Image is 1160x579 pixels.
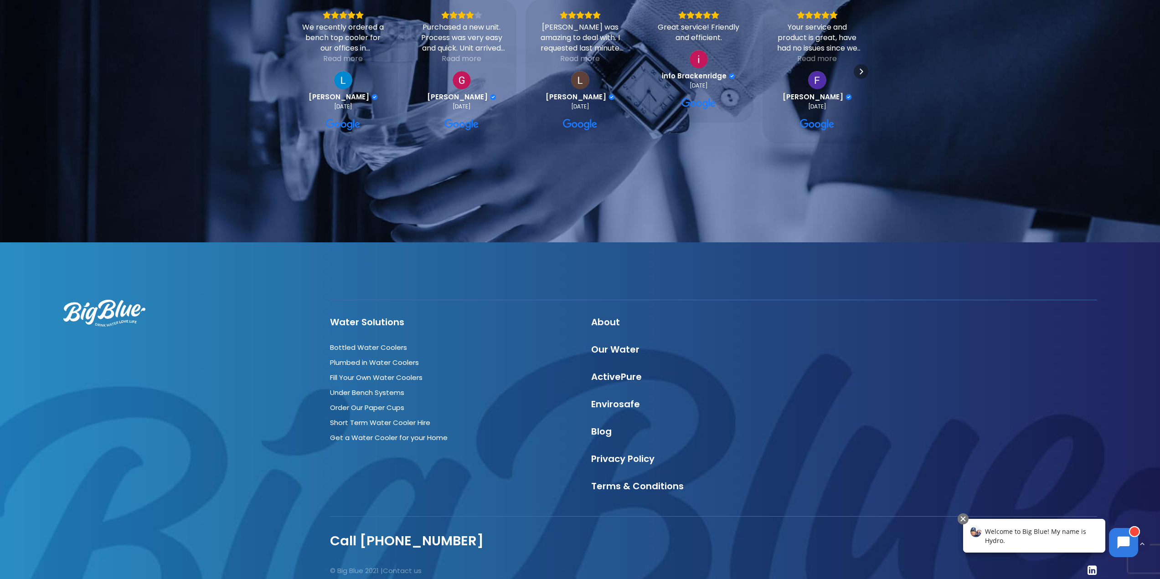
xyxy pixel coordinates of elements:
div: [DATE] [808,103,826,110]
div: Rating: 5.0 out of 5 [655,11,742,19]
a: View on Google [808,71,826,89]
a: View on Google [571,71,589,89]
a: Terms & Conditions [591,480,684,492]
div: [DATE] [690,82,708,89]
div: Rating: 4.0 out of 5 [418,11,505,19]
a: View on Google [444,118,479,132]
a: View on Google [334,71,352,89]
span: Welcome to Big Blue! My name is Hydro. [31,15,133,33]
a: Order Our Paper Cups [330,403,404,412]
div: Purchased a new unit. Process was very easy and quick. Unit arrived very quickly. Only problem wa... [418,22,505,53]
div: Previous [292,64,307,79]
div: Great service! Friendly and efficient. [655,22,742,43]
a: Plumbed in Water Coolers [330,358,419,367]
a: About [591,316,620,328]
div: We recently ordered a bench top cooler for our offices in [GEOGRAPHIC_DATA]. The process was so s... [300,22,387,53]
a: Privacy Policy [591,452,655,465]
a: Get a Water Cooler for your Home [330,433,448,442]
a: Under Bench Systems [330,388,404,397]
div: Verified Customer [729,73,735,79]
a: View on Google [326,118,361,132]
a: Fill Your Own Water Coolers [330,373,423,382]
a: View on Google [453,71,471,89]
a: View on Google [681,97,716,111]
div: Rating: 5.0 out of 5 [774,11,861,19]
a: Blog [591,425,612,438]
a: Review by Lily Stevenson [546,93,615,101]
span: [PERSON_NAME] [783,93,843,101]
div: Rating: 5.0 out of 5 [537,11,624,19]
img: Faye Berry [808,71,826,89]
iframe: Chatbot [954,512,1147,566]
a: Review by Gillian Le Prou [427,93,496,101]
div: Verified Customer [490,94,496,100]
img: Lily Stevenson [571,71,589,89]
a: Envirosafe [591,398,640,410]
img: Gillian Le Prou [453,71,471,89]
a: Bottled Water Coolers [330,343,407,352]
div: Your service and product is great, have had no issues since we have had your water cooler. [774,22,861,53]
div: Read more [323,53,363,64]
span: [PERSON_NAME] [546,93,606,101]
img: Luke Mitchell [334,71,352,89]
div: Read more [797,53,837,64]
span: [PERSON_NAME] [427,93,488,101]
a: ActivePure [591,370,642,383]
div: Read more [560,53,600,64]
a: View on Google [563,118,598,132]
p: © Big Blue 2021 | [330,565,706,577]
a: Short Term Water Cooler Hire [330,418,430,427]
a: Our Water [591,343,639,356]
img: Avatar [17,15,28,26]
a: Contact us [383,566,422,575]
div: Rating: 5.0 out of 5 [300,11,387,19]
span: info Brackenridge [662,72,727,80]
div: Verified Customer [371,94,378,100]
img: info Brackenridge [690,50,708,68]
div: Verified Customer [608,94,615,100]
a: Review by Faye Berry [783,93,852,101]
a: View on Google [690,50,708,68]
div: [DATE] [334,103,352,110]
span: [PERSON_NAME] [309,93,369,101]
div: Verified Customer [846,94,852,100]
div: Read more [442,53,481,64]
div: Next [854,64,868,79]
a: Call [PHONE_NUMBER] [330,532,484,550]
h4: Water Solutions [330,317,575,328]
a: Review by info Brackenridge [662,72,735,80]
div: [DATE] [571,103,589,110]
a: View on Google [800,118,835,132]
a: Review by Luke Mitchell [309,93,378,101]
div: [PERSON_NAME] was amazing to deal with. I requested last minute for a short term hire (2 days) an... [537,22,624,53]
div: [DATE] [453,103,471,110]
